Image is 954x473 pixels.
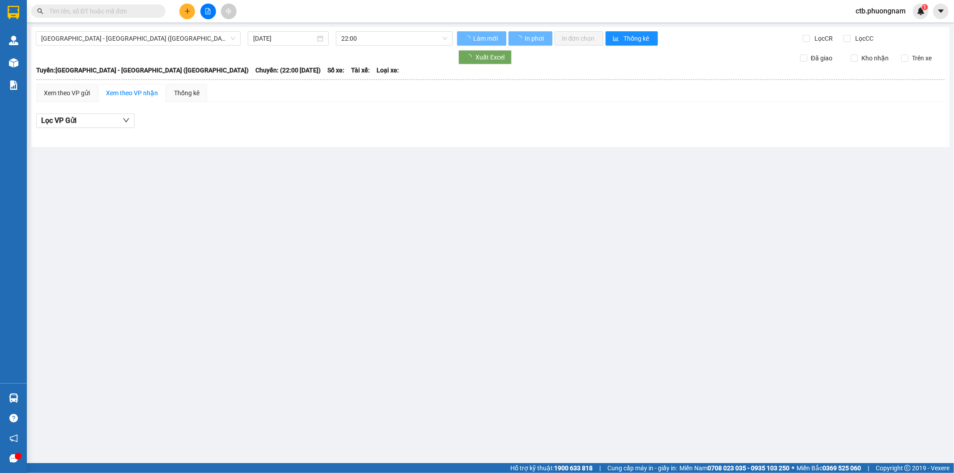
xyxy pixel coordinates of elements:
[9,434,18,443] span: notification
[923,4,926,10] span: 1
[179,4,195,19] button: plus
[253,34,315,43] input: 15/08/2025
[9,58,18,68] img: warehouse-icon
[922,4,928,10] sup: 1
[509,31,552,46] button: In phơi
[473,34,499,43] span: Làm mới
[9,80,18,90] img: solution-icon
[525,34,545,43] span: In phơi
[377,65,399,75] span: Loại xe:
[679,463,789,473] span: Miền Nam
[37,8,43,14] span: search
[510,463,593,473] span: Hỗ trợ kỹ thuật:
[937,7,945,15] span: caret-down
[917,7,925,15] img: icon-new-feature
[9,454,18,463] span: message
[858,53,892,63] span: Kho nhận
[205,8,211,14] span: file-add
[811,34,835,43] span: Lọc CR
[606,31,658,46] button: bar-chartThống kê
[9,414,18,422] span: question-circle
[174,88,199,98] div: Thống kê
[457,31,506,46] button: Làm mới
[516,35,523,42] span: loading
[44,88,90,98] div: Xem theo VP gửi
[341,32,447,45] span: 22:00
[106,88,158,98] div: Xem theo VP nhận
[221,4,237,19] button: aim
[225,8,232,14] span: aim
[908,53,935,63] span: Trên xe
[200,4,216,19] button: file-add
[458,50,512,64] button: Xuất Excel
[613,35,620,42] span: bar-chart
[797,463,861,473] span: Miền Bắc
[624,34,651,43] span: Thống kê
[255,65,321,75] span: Chuyến: (22:00 [DATE])
[36,114,135,128] button: Lọc VP Gửi
[36,67,249,74] b: Tuyến: [GEOGRAPHIC_DATA] - [GEOGRAPHIC_DATA] ([GEOGRAPHIC_DATA])
[464,35,472,42] span: loading
[123,117,130,124] span: down
[41,115,76,126] span: Lọc VP Gửi
[184,8,191,14] span: plus
[852,34,875,43] span: Lọc CC
[9,36,18,45] img: warehouse-icon
[41,32,235,45] span: Sài Gòn - Nha Trang (Hàng Hoá)
[327,65,344,75] span: Số xe:
[554,465,593,472] strong: 1900 633 818
[868,463,869,473] span: |
[792,466,794,470] span: ⚪️
[904,465,911,471] span: copyright
[9,393,18,403] img: warehouse-icon
[555,31,603,46] button: In đơn chọn
[8,6,19,19] img: logo-vxr
[807,53,836,63] span: Đã giao
[708,465,789,472] strong: 0708 023 035 - 0935 103 250
[823,465,861,472] strong: 0369 525 060
[933,4,949,19] button: caret-down
[848,5,913,17] span: ctb.phuongnam
[351,65,370,75] span: Tài xế:
[49,6,155,16] input: Tìm tên, số ĐT hoặc mã đơn
[607,463,677,473] span: Cung cấp máy in - giấy in:
[599,463,601,473] span: |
